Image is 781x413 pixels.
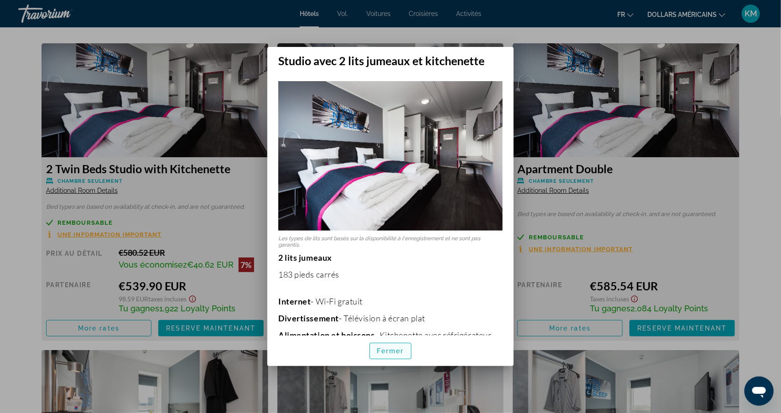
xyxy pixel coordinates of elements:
iframe: Bouton de lancement de la fenêtre de messagerie [745,377,774,406]
font: Les types de lits sont basés sur la disponibilité à l'enregistrement et ne sont pas garantis. [278,235,480,248]
font: Internet [278,296,311,306]
font: 2 lits jumeaux [278,253,332,263]
font: - Télévision à écran plat [339,313,425,323]
font: 183 pieds carrés [278,269,339,279]
font: Divertissement [278,313,339,323]
font: - Wi-Fi gratuit [311,296,363,306]
font: Studio avec 2 lits jumeaux et kitchenette [278,54,484,67]
button: Fermer [370,343,411,359]
font: - Kitchenette avec réfrigérateur, micro-ondes, cafetière/théière et bouilloire électrique [278,330,493,350]
img: 630878df-7e48-4331-bd92-569aa1f62188.jpeg [278,81,503,231]
font: Fermer [377,347,404,355]
font: Alimentation et boissons [278,330,375,340]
